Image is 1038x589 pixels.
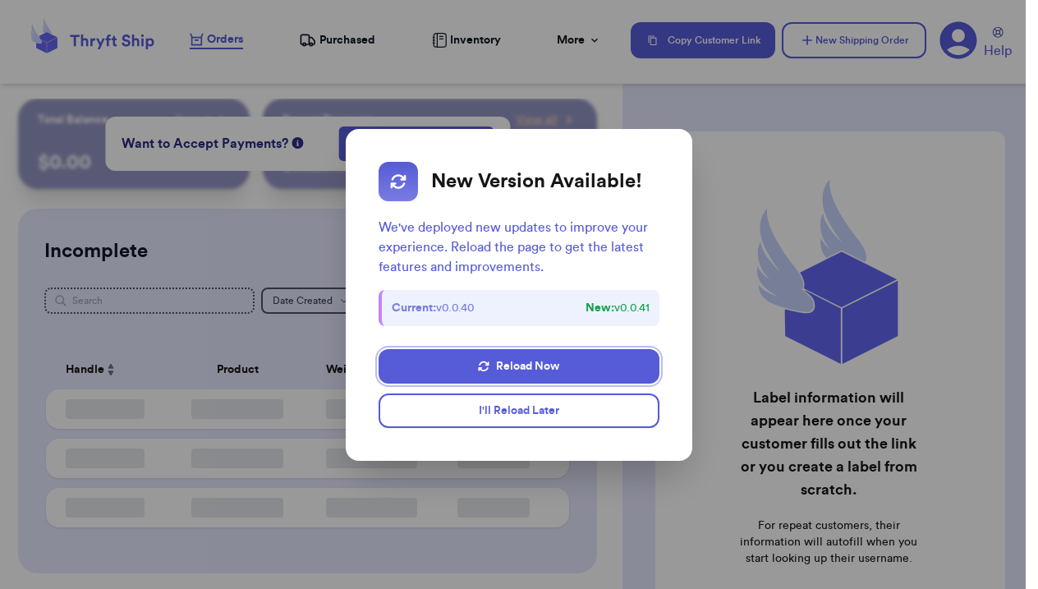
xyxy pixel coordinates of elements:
strong: New: [586,302,614,314]
p: We've deployed new updates to improve your experience. Reload the page to get the latest features... [379,218,659,277]
button: I'll Reload Later [379,393,659,428]
span: v 0.0.41 [586,300,650,316]
h2: New Version Available! [431,169,642,194]
span: v 0.0.40 [392,300,475,316]
strong: Current: [392,302,436,314]
button: Reload Now [379,349,659,384]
